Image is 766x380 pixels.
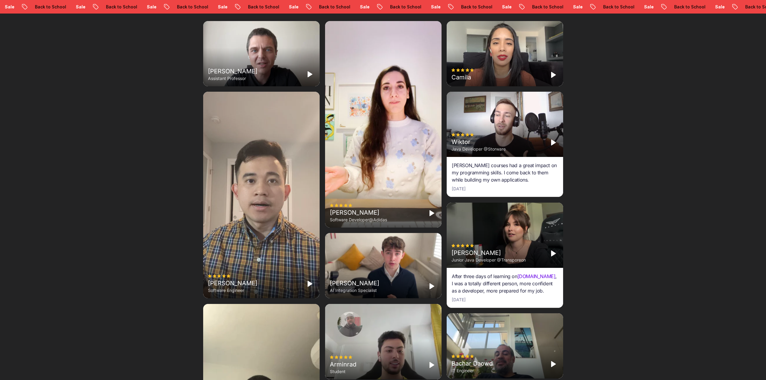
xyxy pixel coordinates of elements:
p: Back to School [95,4,136,10]
p: Back to School [379,4,420,10]
p: Sale [207,4,226,10]
p: Sale [65,4,84,10]
p: Back to School [24,4,65,10]
p: Sale [562,4,581,10]
p: Back to School [663,4,704,10]
p: Back to School [237,4,278,10]
p: Back to School [592,4,633,10]
p: Back to School [521,4,562,10]
p: Sale [633,4,652,10]
p: Back to School [166,4,207,10]
p: Back to School [308,4,349,10]
p: Sale [420,4,439,10]
p: Sale [704,4,723,10]
p: Sale [349,4,368,10]
p: Sale [278,4,297,10]
p: Sale [491,4,510,10]
p: Back to School [450,4,491,10]
p: Sale [136,4,155,10]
